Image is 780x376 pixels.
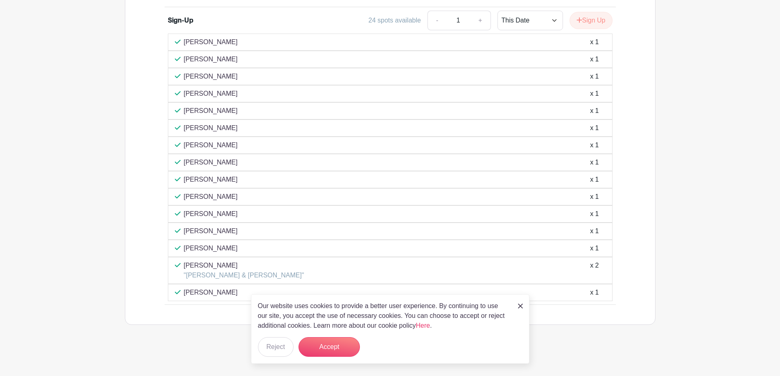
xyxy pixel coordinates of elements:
[184,175,238,185] p: [PERSON_NAME]
[184,261,304,270] p: [PERSON_NAME]
[590,106,599,116] div: x 1
[184,89,238,99] p: [PERSON_NAME]
[470,11,491,30] a: +
[184,54,238,64] p: [PERSON_NAME]
[590,140,599,150] div: x 1
[369,16,421,25] div: 24 spots available
[184,158,238,167] p: [PERSON_NAME]
[184,140,238,150] p: [PERSON_NAME]
[258,337,294,357] button: Reject
[590,158,599,167] div: x 1
[184,37,238,47] p: [PERSON_NAME]
[427,11,446,30] a: -
[590,72,599,81] div: x 1
[258,301,509,331] p: Our website uses cookies to provide a better user experience. By continuing to use our site, you ...
[416,322,430,329] a: Here
[184,106,238,116] p: [PERSON_NAME]
[590,209,599,219] div: x 1
[298,337,360,357] button: Accept
[590,226,599,236] div: x 1
[184,243,238,253] p: [PERSON_NAME]
[590,288,599,297] div: x 1
[590,54,599,64] div: x 1
[590,192,599,202] div: x 1
[590,37,599,47] div: x 1
[570,12,613,29] button: Sign Up
[184,72,238,81] p: [PERSON_NAME]
[590,243,599,253] div: x 1
[590,123,599,133] div: x 1
[184,270,304,280] p: "[PERSON_NAME] & [PERSON_NAME]"
[518,304,523,308] img: close_button-5f87c8562297e5c2d7936805f587ecaba9071eb48480494691a3f1689db116b3.svg
[184,226,238,236] p: [PERSON_NAME]
[184,192,238,202] p: [PERSON_NAME]
[590,175,599,185] div: x 1
[590,89,599,99] div: x 1
[184,123,238,133] p: [PERSON_NAME]
[184,288,238,297] p: [PERSON_NAME]
[168,16,193,25] div: Sign-Up
[184,209,238,219] p: [PERSON_NAME]
[590,261,599,280] div: x 2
